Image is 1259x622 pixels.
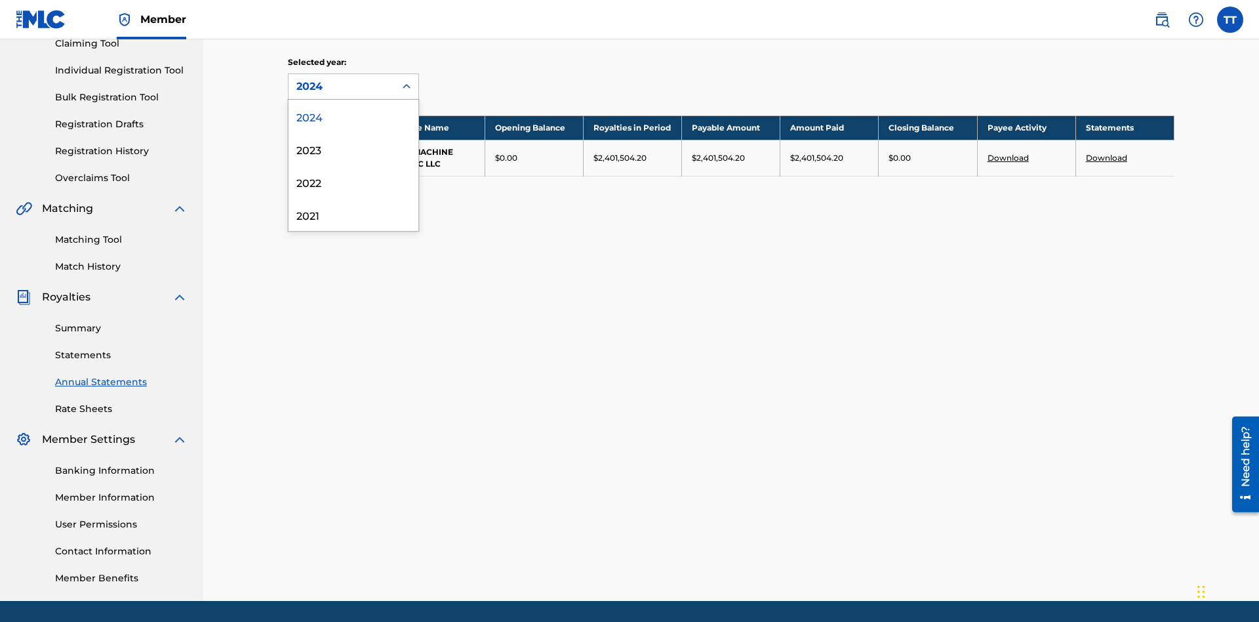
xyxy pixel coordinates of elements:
[16,289,31,305] img: Royalties
[172,289,188,305] img: expand
[55,571,188,585] a: Member Benefits
[16,10,66,29] img: MLC Logo
[172,201,188,217] img: expand
[1075,115,1174,140] th: Statements
[1217,7,1243,33] div: User Menu
[55,348,188,362] a: Statements
[55,491,188,505] a: Member Information
[42,201,93,217] span: Matching
[682,115,780,140] th: Payable Amount
[386,115,485,140] th: Payee Name
[55,321,188,335] a: Summary
[55,117,188,131] a: Registration Drafts
[1222,411,1259,519] iframe: Resource Center
[289,100,418,133] div: 2024
[55,37,188,51] a: Claiming Tool
[889,152,911,164] p: $0.00
[1193,559,1259,622] iframe: Chat Widget
[55,464,188,478] a: Banking Information
[288,56,419,68] p: Selected year:
[296,79,387,94] div: 2024
[42,432,135,447] span: Member Settings
[289,165,418,198] div: 2022
[485,115,583,140] th: Opening Balance
[495,152,517,164] p: $0.00
[55,144,188,158] a: Registration History
[790,152,843,164] p: $2,401,504.20
[16,201,32,217] img: Matching
[16,432,31,447] img: Member Settings
[879,115,977,140] th: Closing Balance
[55,64,188,77] a: Individual Registration Tool
[55,233,188,247] a: Matching Tool
[1154,12,1170,28] img: search
[386,140,485,176] td: BIG MACHINE MUSIC LLC
[55,91,188,104] a: Bulk Registration Tool
[780,115,879,140] th: Amount Paid
[583,115,681,140] th: Royalties in Period
[117,12,132,28] img: Top Rightsholder
[1197,572,1205,612] div: Drag
[692,152,745,164] p: $2,401,504.20
[289,198,418,231] div: 2021
[1086,153,1127,163] a: Download
[55,518,188,531] a: User Permissions
[977,115,1075,140] th: Payee Activity
[55,402,188,416] a: Rate Sheets
[593,152,647,164] p: $2,401,504.20
[55,171,188,185] a: Overclaims Tool
[1188,12,1204,28] img: help
[55,375,188,389] a: Annual Statements
[172,432,188,447] img: expand
[988,153,1029,163] a: Download
[1183,7,1209,33] div: Help
[289,133,418,165] div: 2023
[55,260,188,274] a: Match History
[55,545,188,558] a: Contact Information
[1149,7,1175,33] a: Public Search
[140,12,186,27] span: Member
[42,289,90,305] span: Royalties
